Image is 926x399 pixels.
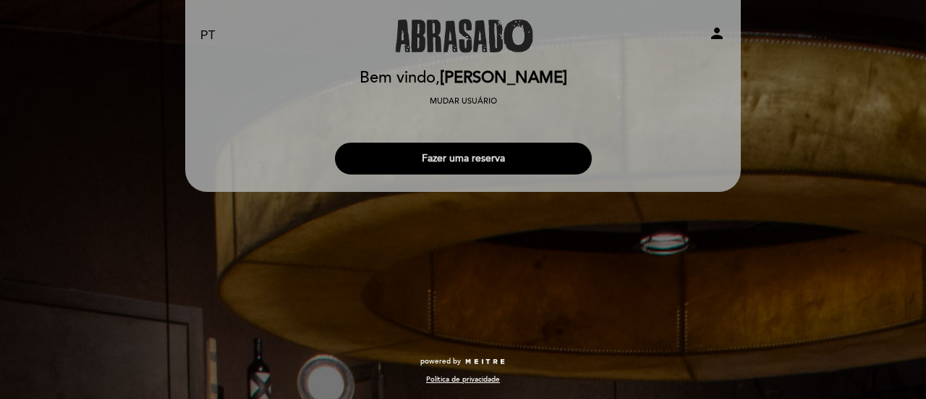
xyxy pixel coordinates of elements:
[708,25,726,47] button: person
[425,95,501,108] button: Mudar usuário
[464,358,506,366] img: MEITRE
[360,70,567,87] h2: Bem vindo,
[335,143,592,175] button: Fazer uma reserva
[708,25,726,42] i: person
[420,356,461,366] span: powered by
[373,16,553,56] a: Abrasado
[420,356,506,366] a: powered by
[440,68,567,88] span: [PERSON_NAME]
[426,374,500,385] a: Política de privacidade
